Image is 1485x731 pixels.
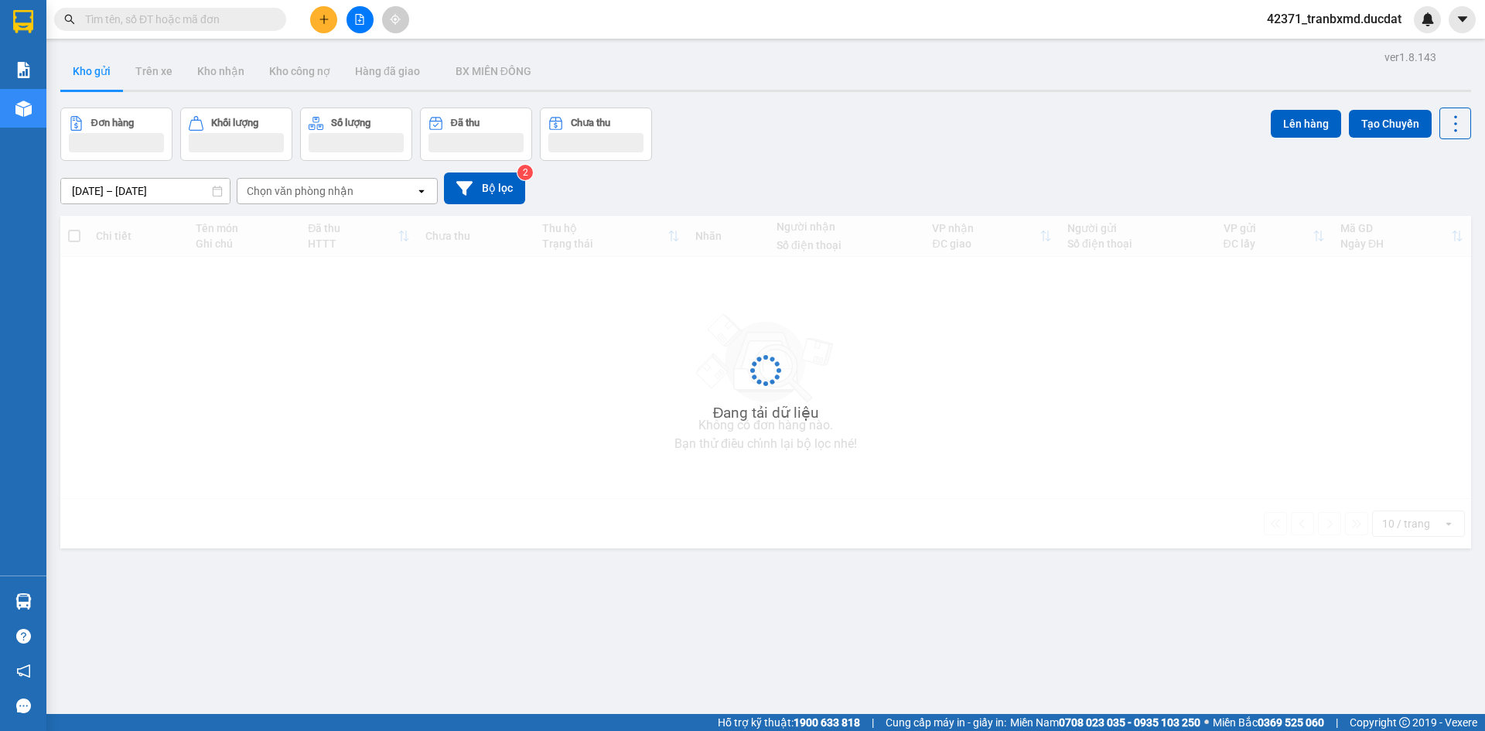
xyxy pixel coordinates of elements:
span: Hỗ trợ kỹ thuật: [718,714,860,731]
button: Kho nhận [185,53,257,90]
span: | [1336,714,1338,731]
button: Hàng đã giao [343,53,432,90]
strong: 0369 525 060 [1258,716,1324,729]
img: logo-vxr [13,10,33,33]
div: Số lượng [331,118,370,128]
button: Số lượng [300,108,412,161]
div: ver 1.8.143 [1384,49,1436,66]
span: 42371_tranbxmd.ducdat [1255,9,1414,29]
strong: 0708 023 035 - 0935 103 250 [1059,716,1200,729]
button: Khối lượng [180,108,292,161]
button: Bộ lọc [444,173,525,204]
input: Select a date range. [61,179,230,203]
img: warehouse-icon [15,593,32,610]
input: Tìm tên, số ĐT hoặc mã đơn [85,11,268,28]
button: plus [310,6,337,33]
span: plus [319,14,329,25]
sup: 2 [517,165,533,180]
svg: open [415,185,428,197]
span: | [872,714,874,731]
span: Miền Bắc [1213,714,1324,731]
div: Đang tải dữ liệu [713,401,819,425]
img: warehouse-icon [15,101,32,117]
button: Lên hàng [1271,110,1341,138]
img: solution-icon [15,62,32,78]
span: BX MIỀN ĐÔNG [456,65,531,77]
button: Tạo Chuyến [1349,110,1432,138]
button: Chưa thu [540,108,652,161]
span: copyright [1399,717,1410,728]
div: Đã thu [451,118,480,128]
button: file-add [346,6,374,33]
span: search [64,14,75,25]
span: question-circle [16,629,31,644]
button: Kho gửi [60,53,123,90]
button: caret-down [1449,6,1476,33]
span: Miền Nam [1010,714,1200,731]
span: message [16,699,31,713]
span: file-add [354,14,365,25]
strong: 1900 633 818 [794,716,860,729]
button: aim [382,6,409,33]
div: Chọn văn phòng nhận [247,183,353,199]
button: Đã thu [420,108,532,161]
button: Kho công nợ [257,53,343,90]
div: Khối lượng [211,118,258,128]
div: Đơn hàng [91,118,134,128]
span: caret-down [1456,12,1470,26]
span: ⚪️ [1204,719,1209,726]
span: Cung cấp máy in - giấy in: [886,714,1006,731]
img: icon-new-feature [1421,12,1435,26]
button: Đơn hàng [60,108,172,161]
span: notification [16,664,31,678]
button: Trên xe [123,53,185,90]
div: Chưa thu [571,118,610,128]
span: aim [390,14,401,25]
